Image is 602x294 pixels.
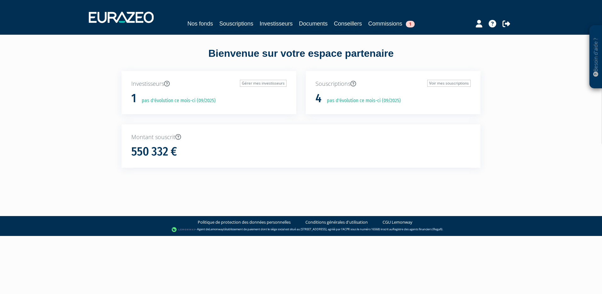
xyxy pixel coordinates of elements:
[6,226,596,233] div: - Agent de (établissement de paiement dont le siège social est situé au [STREET_ADDRESS], agréé p...
[117,46,485,71] div: Bienvenue sur votre espace partenaire
[592,29,599,85] p: Besoin d'aide ?
[209,227,224,231] a: Lemonway
[131,92,136,105] h1: 1
[137,97,216,104] p: pas d'évolution ce mois-ci (09/2025)
[383,219,412,225] a: CGU Lemonway
[131,145,177,158] h1: 550 332 €
[305,219,368,225] a: Conditions générales d'utilisation
[240,80,287,87] a: Gérer mes investisseurs
[198,219,291,225] a: Politique de protection des données personnelles
[427,80,471,87] a: Voir mes souscriptions
[172,226,196,233] img: logo-lemonway.png
[315,80,471,88] p: Souscriptions
[406,21,415,27] span: 1
[89,12,154,23] img: 1732889491-logotype_eurazeo_blanc_rvb.png
[187,19,213,28] a: Nos fonds
[368,19,415,28] a: Commissions1
[219,19,253,28] a: Souscriptions
[131,133,471,141] p: Montant souscrit
[322,97,401,104] p: pas d'évolution ce mois-ci (09/2025)
[131,80,287,88] p: Investisseurs
[393,227,442,231] a: Registre des agents financiers (Regafi)
[334,19,362,28] a: Conseillers
[299,19,328,28] a: Documents
[259,19,292,28] a: Investisseurs
[315,92,321,105] h1: 4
